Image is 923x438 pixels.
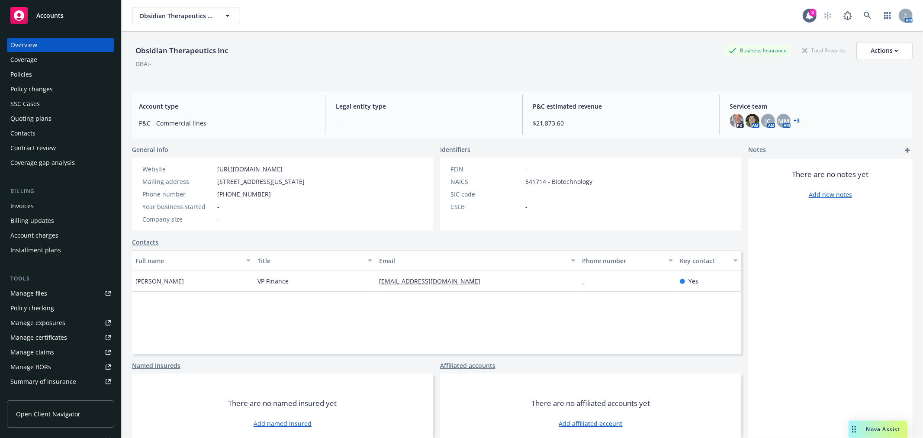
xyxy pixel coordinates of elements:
[809,9,817,16] div: 3
[849,421,907,438] button: Nova Assist
[135,256,241,265] div: Full name
[10,112,51,126] div: Quoting plans
[379,277,487,285] a: [EMAIL_ADDRESS][DOMAIN_NAME]
[16,409,80,419] span: Open Client Navigator
[724,45,791,56] div: Business Insurance
[450,202,522,211] div: CSLB
[139,11,214,20] span: Obsidian Therapeutics Inc
[217,190,271,199] span: [PHONE_NUMBER]
[866,425,900,433] span: Nova Assist
[746,114,759,128] img: photo
[228,398,337,409] span: There are no named insured yet
[254,419,312,428] a: Add named insured
[7,199,114,213] a: Invoices
[839,7,856,24] a: Report a Bug
[142,177,214,186] div: Mailing address
[450,190,522,199] div: SIC code
[10,156,75,170] div: Coverage gap analysis
[10,97,40,111] div: SSC Cases
[10,229,58,242] div: Account charges
[10,345,54,359] div: Manage claims
[10,68,32,81] div: Policies
[10,287,47,300] div: Manage files
[336,119,511,128] span: -
[139,102,315,111] span: Account type
[7,214,114,228] a: Billing updates
[7,3,114,28] a: Accounts
[849,421,859,438] div: Drag to move
[819,7,836,24] a: Start snowing
[7,345,114,359] a: Manage claims
[135,277,184,286] span: [PERSON_NAME]
[10,360,51,374] div: Manage BORs
[7,68,114,81] a: Policies
[525,190,527,199] span: -
[379,256,566,265] div: Email
[765,116,771,126] span: JC
[10,243,61,257] div: Installment plans
[135,59,151,68] div: DBA: -
[217,177,305,186] span: [STREET_ADDRESS][US_STATE]
[10,214,54,228] div: Billing updates
[254,250,376,271] button: Title
[7,112,114,126] a: Quoting plans
[676,250,741,271] button: Key contact
[7,375,114,389] a: Summary of insurance
[794,118,800,123] a: +3
[132,238,158,247] a: Contacts
[10,82,53,96] div: Policy changes
[10,375,76,389] div: Summary of insurance
[525,177,592,186] span: 541714 - Biotechnology
[10,390,66,403] div: Policy AI ingestions
[217,215,219,224] span: -
[7,287,114,300] a: Manage files
[132,45,232,56] div: Obsidian Therapeutics Inc
[10,316,65,330] div: Manage exposures
[139,119,315,128] span: P&C - Commercial lines
[132,145,168,154] span: General info
[142,215,214,224] div: Company size
[7,82,114,96] a: Policy changes
[10,126,35,140] div: Contacts
[132,7,240,24] button: Obsidian Therapeutics Inc
[531,398,650,409] span: There are no affiliated accounts yet
[10,331,67,345] div: Manage certificates
[440,145,470,154] span: Identifiers
[533,102,709,111] span: P&C estimated revenue
[559,419,623,428] a: Add affiliated account
[525,202,527,211] span: -
[809,190,852,199] a: Add new notes
[10,301,54,315] div: Policy checking
[730,102,906,111] span: Service team
[579,250,676,271] button: Phone number
[257,256,363,265] div: Title
[798,45,849,56] div: Total Rewards
[7,301,114,315] a: Policy checking
[7,97,114,111] a: SSC Cases
[7,274,114,283] div: Tools
[533,119,709,128] span: $21,873.60
[142,202,214,211] div: Year business started
[7,156,114,170] a: Coverage gap analysis
[879,7,896,24] a: Switch app
[10,199,34,213] div: Invoices
[7,126,114,140] a: Contacts
[871,42,898,59] div: Actions
[217,202,219,211] span: -
[132,250,254,271] button: Full name
[688,277,698,286] span: Yes
[748,145,766,155] span: Notes
[680,256,728,265] div: Key contact
[7,360,114,374] a: Manage BORs
[778,116,789,126] span: MM
[257,277,289,286] span: VP Finance
[859,7,876,24] a: Search
[730,114,744,128] img: photo
[450,164,522,174] div: FEIN
[217,165,283,173] a: [URL][DOMAIN_NAME]
[7,187,114,196] div: Billing
[7,53,114,67] a: Coverage
[132,361,180,370] a: Named insureds
[36,12,64,19] span: Accounts
[142,190,214,199] div: Phone number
